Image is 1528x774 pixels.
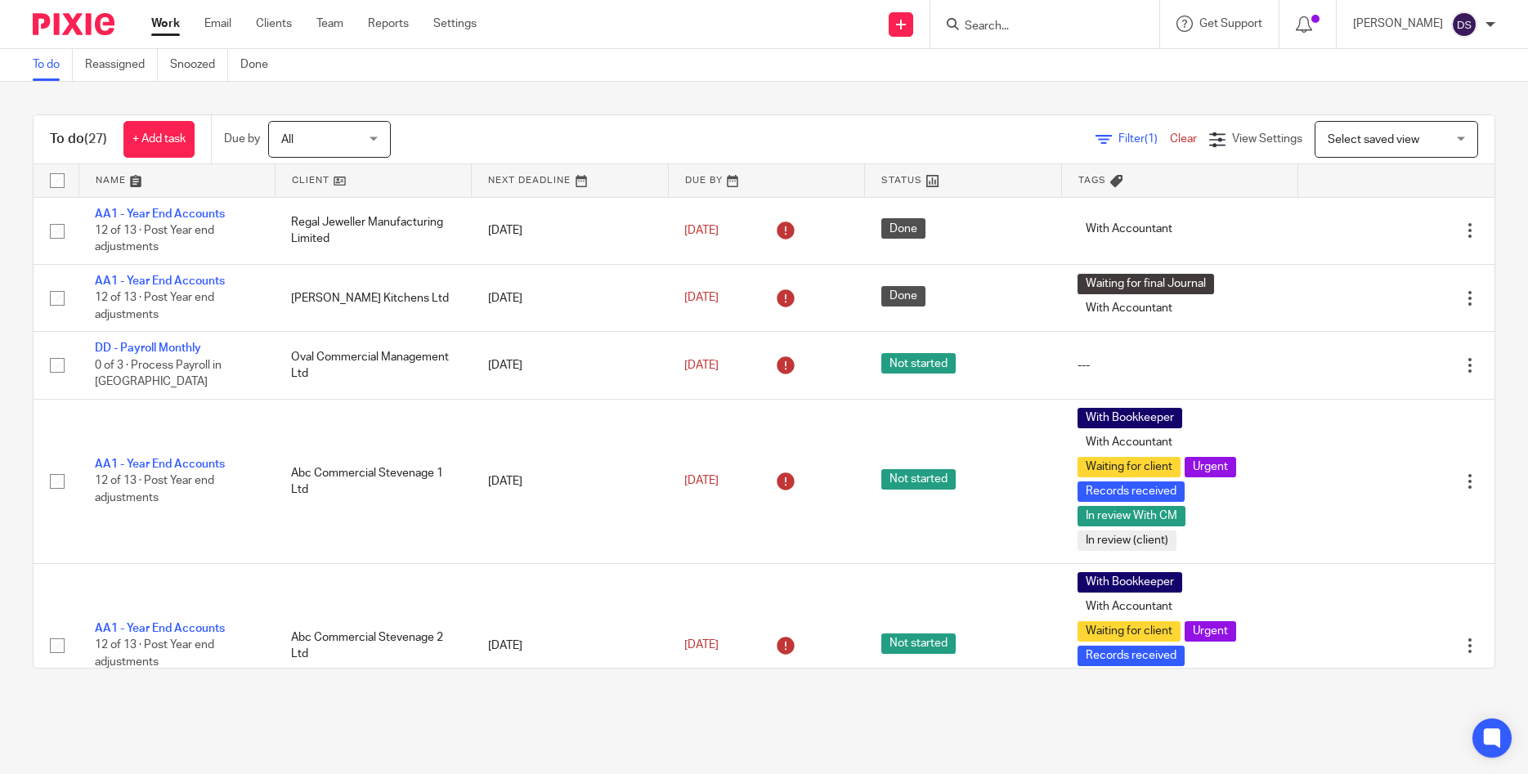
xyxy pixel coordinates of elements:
span: 12 of 13 · Post Year end adjustments [95,476,214,504]
span: Not started [881,633,956,654]
td: [DATE] [472,563,668,727]
a: Clear [1170,133,1197,145]
td: [DATE] [472,399,668,563]
a: AA1 - Year End Accounts [95,208,225,220]
td: Abc Commercial Stevenage 2 Ltd [275,563,471,727]
span: With Accountant [1078,432,1181,453]
span: Waiting for client [1078,457,1181,477]
span: 12 of 13 · Post Year end adjustments [95,293,214,321]
a: Done [240,49,280,81]
a: Snoozed [170,49,228,81]
span: [DATE] [684,293,719,304]
a: AA1 - Year End Accounts [95,275,225,287]
span: Urgent [1185,621,1236,642]
p: [PERSON_NAME] [1353,16,1443,32]
a: DD - Payroll Monthly [95,342,201,354]
a: Settings [433,16,477,32]
span: Not started [881,469,956,490]
span: In review With CM [1078,506,1185,526]
span: [DATE] [684,476,719,487]
span: Not started [881,353,956,374]
h1: To do [50,131,107,148]
img: Pixie [33,13,114,35]
td: [DATE] [472,332,668,399]
span: All [281,134,294,145]
span: Done [881,218,925,239]
span: Waiting for client [1078,621,1181,642]
span: Get Support [1199,18,1262,29]
td: [DATE] [472,264,668,331]
span: [DATE] [684,360,719,371]
div: --- [1078,357,1281,374]
p: Due by [224,131,260,147]
span: View Settings [1232,133,1302,145]
span: (27) [84,132,107,145]
span: Select saved view [1328,134,1419,145]
td: Abc Commercial Stevenage 1 Ltd [275,399,471,563]
td: [DATE] [472,197,668,264]
a: AA1 - Year End Accounts [95,459,225,470]
span: 12 of 13 · Post Year end adjustments [95,225,214,253]
img: svg%3E [1451,11,1477,38]
a: + Add task [123,121,195,158]
a: Clients [256,16,292,32]
span: Done [881,286,925,306]
a: Team [316,16,343,32]
td: Regal Jeweller Manufacturing Limited [275,197,471,264]
span: [DATE] [684,640,719,651]
a: To do [33,49,73,81]
span: Filter [1118,133,1170,145]
span: Records received [1078,481,1185,502]
span: Urgent [1185,457,1236,477]
a: Reports [368,16,409,32]
span: [DATE] [684,225,719,236]
span: With Accountant [1078,298,1181,319]
span: With Accountant [1078,597,1181,617]
span: Records received [1078,646,1185,666]
a: Work [151,16,180,32]
span: With Bookkeeper [1078,572,1182,593]
a: AA1 - Year End Accounts [95,623,225,634]
span: With Accountant [1078,218,1181,239]
span: (1) [1145,133,1158,145]
span: 0 of 3 · Process Payroll in [GEOGRAPHIC_DATA] [95,360,222,388]
a: Email [204,16,231,32]
input: Search [963,20,1110,34]
span: Waiting for final Journal [1078,274,1214,294]
span: Tags [1078,176,1106,185]
td: [PERSON_NAME] Kitchens Ltd [275,264,471,331]
span: In review (client) [1078,530,1176,551]
span: 12 of 13 · Post Year end adjustments [95,640,214,669]
span: With Bookkeeper [1078,408,1182,428]
a: Reassigned [85,49,158,81]
td: Oval Commercial Management Ltd [275,332,471,399]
